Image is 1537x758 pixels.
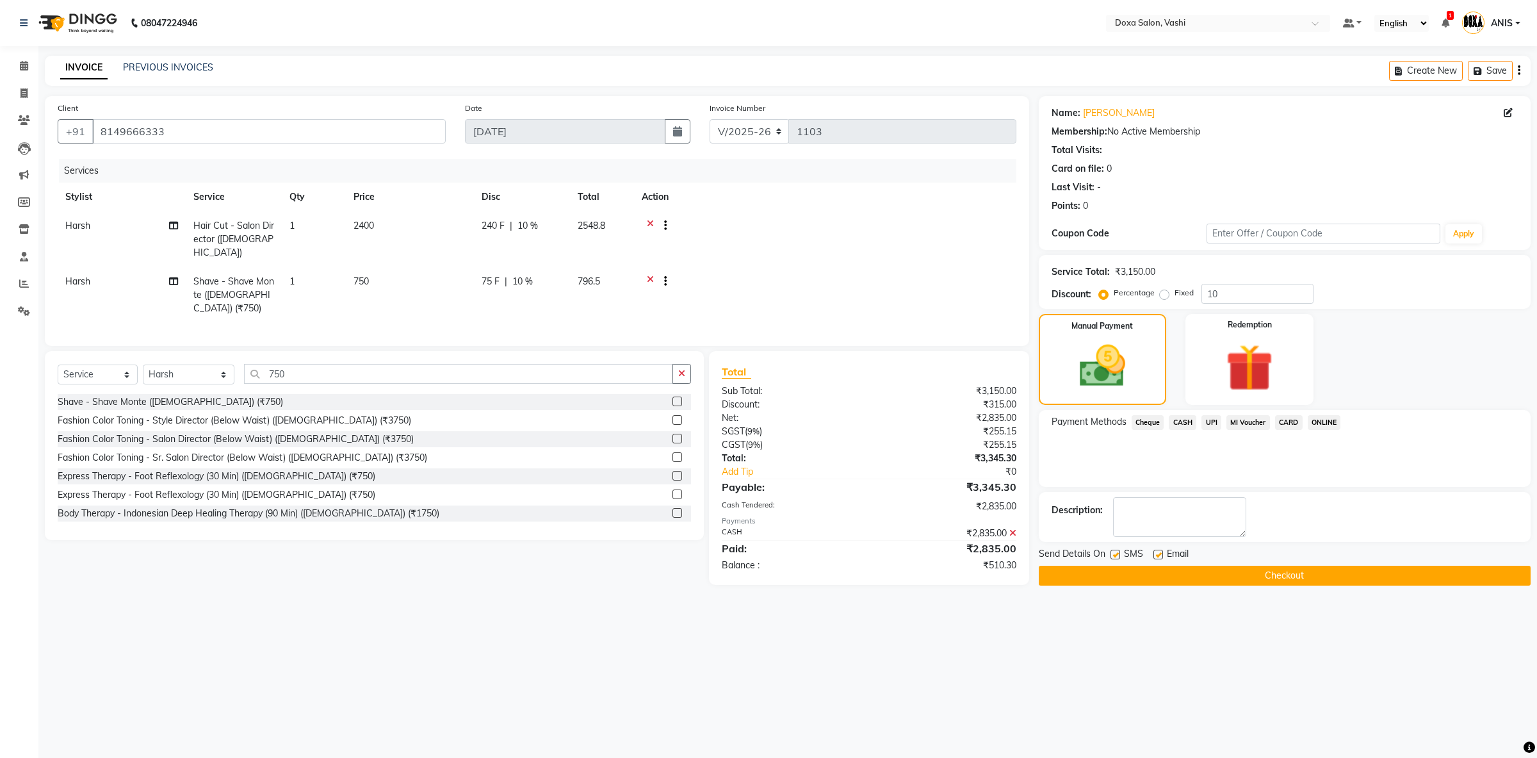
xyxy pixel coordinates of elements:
[1052,125,1518,138] div: No Active Membership
[869,425,1026,438] div: ₹255.15
[1052,181,1094,194] div: Last Visit:
[712,384,869,398] div: Sub Total:
[712,527,869,540] div: CASH
[1052,162,1104,176] div: Card on file:
[1083,199,1088,213] div: 0
[1275,415,1303,430] span: CARD
[1167,547,1189,563] span: Email
[1039,547,1105,563] span: Send Details On
[1052,125,1107,138] div: Membership:
[517,219,538,233] span: 10 %
[510,219,512,233] span: |
[578,220,605,231] span: 2548.8
[712,452,869,465] div: Total:
[712,500,869,513] div: Cash Tendered:
[869,559,1026,572] div: ₹510.30
[58,119,94,144] button: +91
[58,433,414,446] div: Fashion Color Toning - Salon Director (Below Waist) ([DEMOGRAPHIC_DATA]) (₹3750)
[1052,288,1091,301] div: Discount:
[869,500,1026,513] div: ₹2,835.00
[1115,265,1155,279] div: ₹3,150.00
[1071,320,1133,332] label: Manual Payment
[1442,17,1449,29] a: 1
[712,559,869,572] div: Balance :
[578,276,600,287] span: 796.5
[722,439,745,450] span: CGST
[1065,340,1140,393] img: _cash.svg
[869,411,1026,425] div: ₹2,835.00
[65,220,90,231] span: Harsh
[346,183,474,211] th: Price
[244,364,673,384] input: Search or Scan
[895,465,1026,479] div: ₹0
[58,470,375,483] div: Express Therapy - Foot Reflexology (30 Min) ([DEMOGRAPHIC_DATA]) (₹750)
[65,276,90,287] span: Harsh
[1169,415,1196,430] span: CASH
[712,438,869,452] div: ( )
[1447,11,1454,20] span: 1
[193,220,274,258] span: Hair Cut - Salon Director ([DEMOGRAPHIC_DATA])
[1097,181,1101,194] div: -
[474,183,570,211] th: Disc
[1052,199,1080,213] div: Points:
[282,183,346,211] th: Qty
[193,276,274,314] span: Shave - Shave Monte ([DEMOGRAPHIC_DATA]) (₹750)
[512,275,533,288] span: 10 %
[869,541,1026,556] div: ₹2,835.00
[1445,224,1482,243] button: Apply
[722,425,745,437] span: SGST
[1052,144,1102,157] div: Total Visits:
[869,479,1026,495] div: ₹3,345.30
[1491,17,1513,30] span: ANIS
[59,159,1026,183] div: Services
[354,220,374,231] span: 2400
[1462,12,1484,34] img: ANIS
[712,541,869,556] div: Paid:
[289,276,295,287] span: 1
[869,398,1026,411] div: ₹315.00
[1389,61,1463,81] button: Create New
[58,451,427,465] div: Fashion Color Toning - Sr. Salon Director (Below Waist) ([DEMOGRAPHIC_DATA]) (₹3750)
[1052,415,1126,429] span: Payment Methods
[505,275,507,288] span: |
[482,275,500,288] span: 75 F
[712,425,869,438] div: ( )
[60,56,108,79] a: INVOICE
[712,398,869,411] div: Discount:
[1468,61,1513,81] button: Save
[92,119,446,144] input: Search by Name/Mobile/Email/Code
[1039,566,1531,586] button: Checkout
[354,276,369,287] span: 750
[465,103,482,114] label: Date
[58,183,186,211] th: Stylist
[1052,504,1103,517] div: Description:
[1308,415,1341,430] span: ONLINE
[1052,265,1110,279] div: Service Total:
[141,5,197,41] b: 08047224946
[1052,106,1080,120] div: Name:
[722,516,1016,527] div: Payments
[869,452,1026,465] div: ₹3,345.30
[712,411,869,425] div: Net:
[33,5,120,41] img: logo
[58,507,439,520] div: Body Therapy - Indonesian Deep Healing Therapy (90 Min) ([DEMOGRAPHIC_DATA]) (₹1750)
[1226,415,1270,430] span: MI Voucher
[58,414,411,427] div: Fashion Color Toning - Style Director (Below Waist) ([DEMOGRAPHIC_DATA]) (₹3750)
[482,219,505,233] span: 240 F
[869,527,1026,540] div: ₹2,835.00
[570,183,634,211] th: Total
[58,488,375,502] div: Express Therapy - Foot Reflexology (30 Min) ([DEMOGRAPHIC_DATA]) (₹750)
[1228,319,1272,331] label: Redemption
[123,62,213,73] a: PREVIOUS INVOICES
[710,103,765,114] label: Invoice Number
[186,183,282,211] th: Service
[58,395,283,409] div: Shave - Shave Monte ([DEMOGRAPHIC_DATA]) (₹750)
[712,479,869,495] div: Payable:
[722,365,751,379] span: Total
[712,465,895,479] a: Add Tip
[1124,547,1143,563] span: SMS
[1107,162,1112,176] div: 0
[747,426,760,436] span: 9%
[1052,227,1207,240] div: Coupon Code
[289,220,295,231] span: 1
